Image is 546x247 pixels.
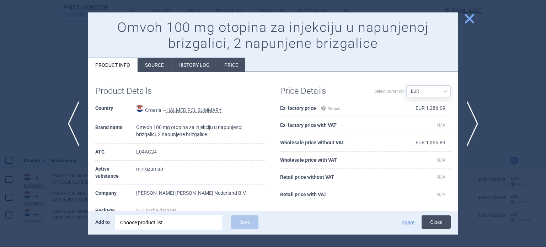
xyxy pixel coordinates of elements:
[136,119,266,143] td: Omvoh 100 mg otopina za injekciju u napunjenoj brizgalici, 2 napunjene brizgalice
[231,215,258,229] button: Save
[95,161,136,185] th: Active substance
[136,161,266,185] td: mirikizumab
[136,144,266,161] td: L04AC24
[171,58,217,72] li: History log
[402,220,414,225] button: Share
[437,157,445,163] span: N/A
[321,107,340,111] span: Wh calc
[95,86,181,96] h1: Product Details
[166,107,221,113] abbr: HALMED PCL SUMMARY — List of medicines with an established maximum wholesale price published by t...
[95,202,136,220] th: Package
[95,20,451,52] h1: Omvoh 100 mg otopina za injekciju u napunjenoj brizgalici, 2 napunjene brizgalice
[374,85,404,97] label: Select currency:
[280,134,396,152] th: Wholesale price without VAT
[115,215,222,230] div: Choose product list
[280,86,365,96] h1: Price Details
[437,174,445,180] span: N/A
[437,192,445,197] span: N/A
[280,152,396,169] th: Wholesale price with VAT
[95,119,136,143] th: Brand name
[280,100,396,117] th: Ex-factory price
[280,117,396,134] th: Ex-factory price with VAT
[136,185,266,202] td: [PERSON_NAME] [PERSON_NAME] Nederland B.V.
[280,186,396,204] th: Retail price with VAT
[136,100,266,119] td: Croatia —
[437,122,445,128] span: N/A
[217,58,245,72] li: Price
[120,215,217,230] div: Choose product list
[396,100,451,117] td: EUR 1,286.09
[280,169,396,186] th: Retail price without VAT
[138,58,171,72] li: Source
[95,144,136,161] th: ATC
[95,185,136,202] th: Company
[422,215,451,229] button: Close
[396,134,451,152] td: EUR 1,356.83
[88,58,138,72] li: Product info
[136,105,143,112] img: Croatia
[95,215,110,229] p: Add to
[136,208,176,213] span: N/A in the dataset
[95,100,136,119] th: Country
